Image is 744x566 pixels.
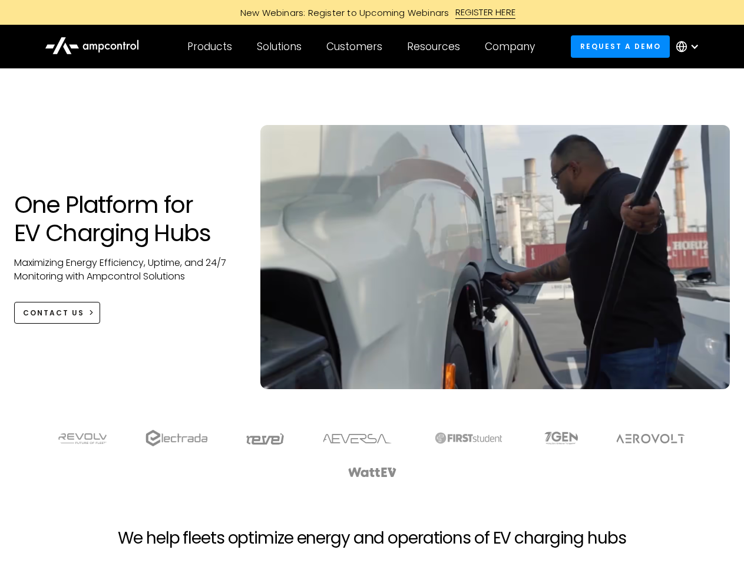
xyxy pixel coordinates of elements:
[23,308,84,318] div: CONTACT US
[118,528,626,548] h2: We help fleets optimize energy and operations of EV charging hubs
[14,302,101,324] a: CONTACT US
[14,190,237,247] h1: One Platform for EV Charging Hubs
[407,40,460,53] div: Resources
[485,40,535,53] div: Company
[229,6,455,19] div: New Webinars: Register to Upcoming Webinars
[455,6,516,19] div: REGISTER HERE
[187,40,232,53] div: Products
[571,35,670,57] a: Request a demo
[326,40,382,53] div: Customers
[146,430,207,446] img: electrada logo
[616,434,686,443] img: Aerovolt Logo
[348,468,397,477] img: WattEV logo
[107,6,637,19] a: New Webinars: Register to Upcoming WebinarsREGISTER HERE
[257,40,302,53] div: Solutions
[14,256,237,283] p: Maximizing Energy Efficiency, Uptime, and 24/7 Monitoring with Ampcontrol Solutions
